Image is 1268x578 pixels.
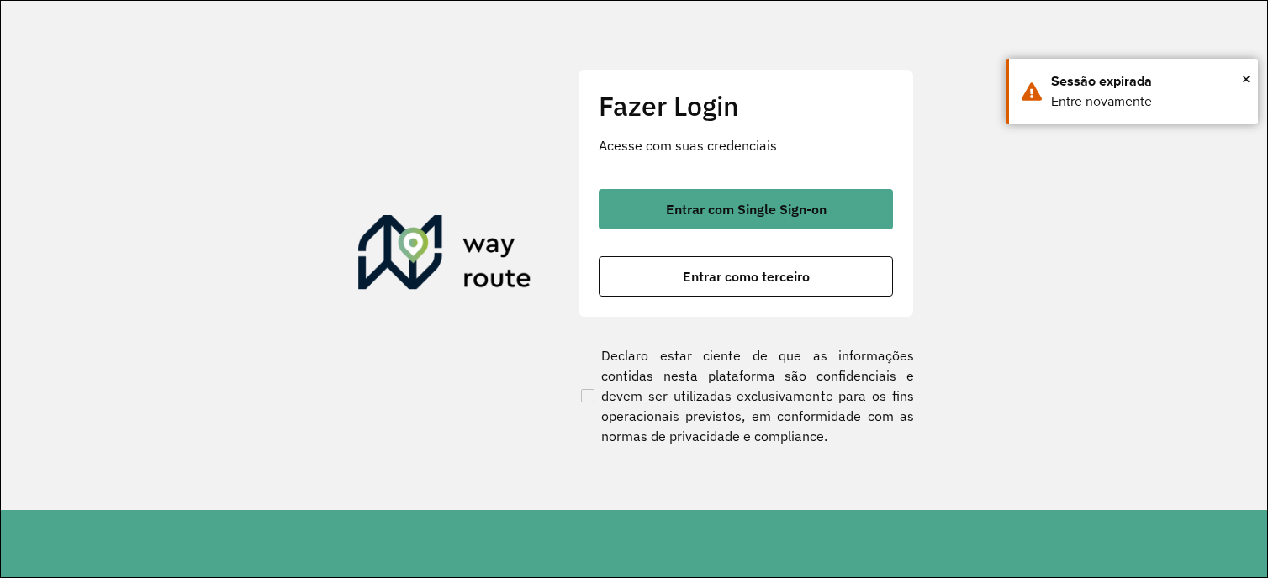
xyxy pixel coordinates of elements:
[358,215,531,296] img: Roteirizador AmbevTech
[1051,92,1245,112] div: Entre novamente
[599,189,893,229] button: button
[599,135,893,155] p: Acesse com suas credenciais
[1242,66,1250,92] button: Close
[1242,66,1250,92] span: ×
[1051,71,1245,92] div: Sessão expirada
[599,256,893,297] button: button
[683,270,810,283] span: Entrar como terceiro
[578,345,914,446] label: Declaro estar ciente de que as informações contidas nesta plataforma são confidenciais e devem se...
[666,202,827,216] span: Entrar com Single Sign-on
[599,90,893,122] h2: Fazer Login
